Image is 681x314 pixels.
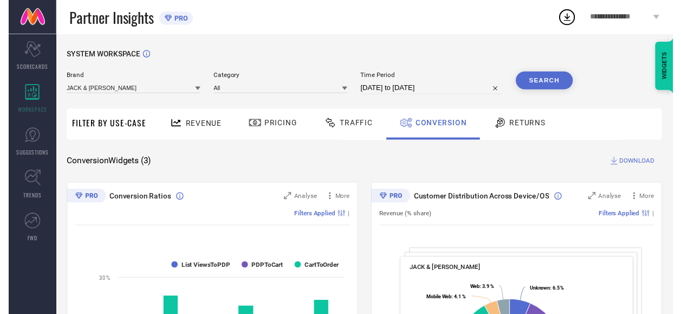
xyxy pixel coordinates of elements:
[594,197,602,204] svg: Zoom
[411,270,483,278] span: JACK & [PERSON_NAME]
[177,268,227,275] text: List ViewsToPDP
[340,121,373,130] span: Traffic
[181,122,218,131] span: Revenue
[660,215,661,222] span: |
[293,215,335,222] span: Filters Applied
[60,51,135,60] span: SYSTEM WORKSPACE
[293,197,316,204] span: Analyse
[20,240,30,248] span: FWD
[210,73,347,81] span: Category
[10,108,40,116] span: WORKSPACE
[60,73,197,81] span: Brand
[303,268,339,275] text: CartToOrder
[361,84,507,97] input: Select time period
[167,15,184,23] span: PRO
[474,291,498,297] text: : 3.9 %
[605,197,628,204] span: Analyse
[65,119,141,132] span: Filter By Use-Case
[348,215,349,222] span: |
[429,301,469,307] text: : 4.1 %
[474,291,483,297] tspan: Web
[8,152,41,160] span: SUGGESTIONS
[647,197,661,204] span: More
[372,194,412,210] div: Premium
[62,7,149,29] span: Partner Insights
[60,194,100,210] div: Premium
[417,121,470,130] span: Conversion
[416,196,554,205] span: Customer Distribution Across Device/OS
[535,292,570,298] text: : 6.5 %
[535,292,555,298] tspan: Unknown
[626,159,662,170] span: DOWNLOAD
[335,197,349,204] span: More
[605,215,647,222] span: Filters Applied
[282,197,290,204] svg: Zoom
[15,196,34,204] span: TRENDS
[514,121,550,130] span: Returns
[429,301,454,307] tspan: Mobile Web
[520,73,579,92] button: Search
[9,64,41,72] span: SCORECARDS
[361,73,507,81] span: Time Period
[103,196,166,205] span: Conversion Ratios
[249,268,281,275] text: PDPToCart
[380,215,433,222] span: Revenue (% share)
[262,121,296,130] span: Pricing
[60,159,146,170] span: Conversion Widgets ( 3 )
[93,282,104,288] text: 30 %
[563,8,582,27] div: Open download list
